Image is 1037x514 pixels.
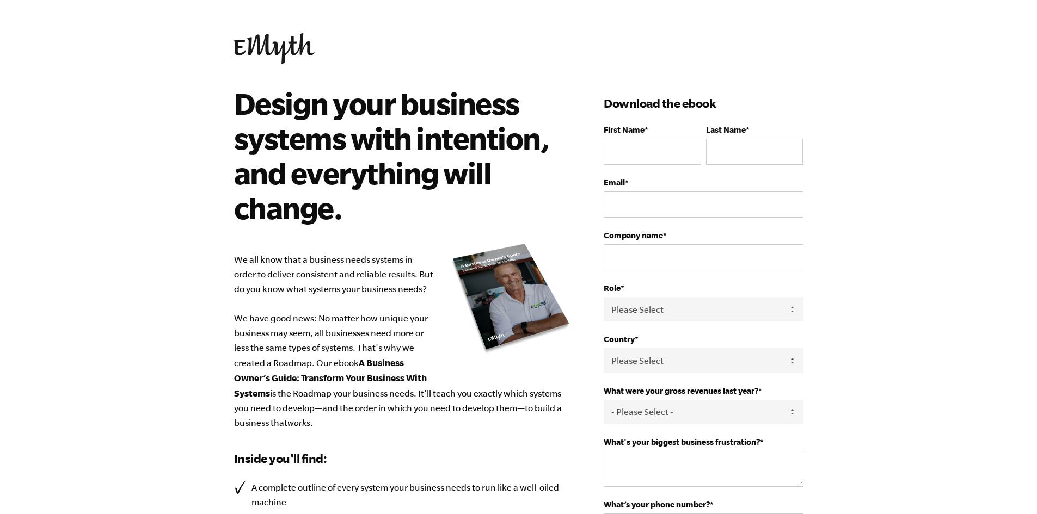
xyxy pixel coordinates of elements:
h3: Download the ebook [604,95,803,112]
em: works [287,418,310,428]
span: What’s your phone number? [604,500,710,509]
b: A Business Owner’s Guide: Transform Your Business With Systems [234,357,427,398]
h2: Design your business systems with intention, and everything will change. [234,86,556,225]
span: First Name [604,125,645,134]
span: Company name [604,231,663,240]
span: Email [604,178,625,187]
span: Last Name [706,125,746,134]
span: What's your biggest business frustration? [604,437,760,447]
p: We all know that a business needs systems in order to deliver consistent and reliable results. Bu... [234,252,572,430]
span: Role [604,283,621,293]
iframe: Chat Widget [983,462,1037,514]
img: EMyth [234,33,315,64]
span: Country [604,335,635,344]
li: A complete outline of every system your business needs to run like a well-oiled machine [234,480,572,510]
img: new_roadmap_cover_093019 [451,243,571,354]
span: What were your gross revenues last year? [604,386,758,395]
h3: Inside you'll find: [234,450,572,467]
